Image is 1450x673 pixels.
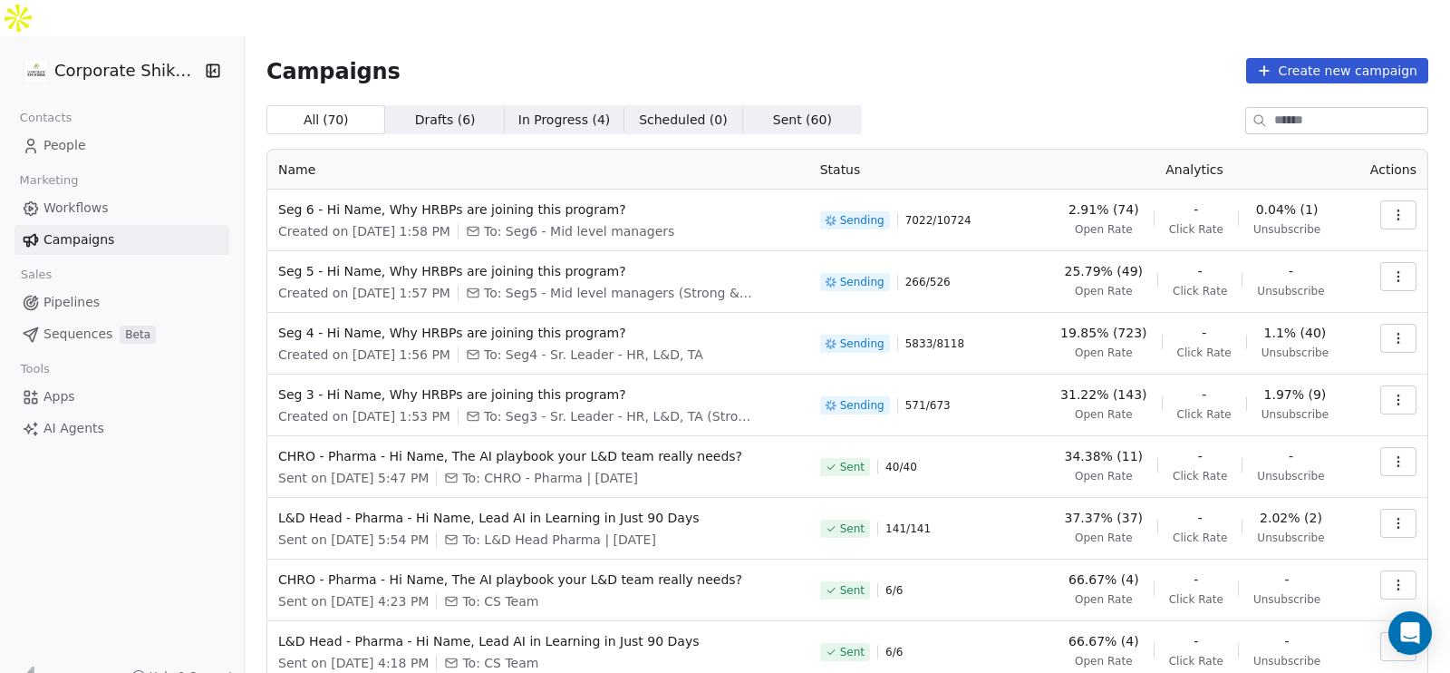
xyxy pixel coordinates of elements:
span: Click Rate [1169,654,1223,668]
span: 31.22% (143) [1060,385,1146,404]
span: Sent [840,522,865,536]
a: People [14,131,229,161]
span: Sending [840,398,884,413]
span: 7022 / 10724 [905,213,971,228]
span: 66.67% (4) [1068,571,1139,589]
th: Name [267,150,809,190]
span: Seg 4 - Hi Name, Why HRBPs are joining this program? [278,324,798,342]
span: - [1289,447,1293,465]
span: Sent [840,460,865,474]
span: - [1285,571,1290,589]
span: - [1198,262,1203,280]
a: Campaigns [14,225,229,255]
span: Unsubscribe [1257,531,1324,545]
span: 2.02% (2) [1260,509,1322,527]
span: Sending [840,213,884,228]
span: Created on [DATE] 1:56 PM [278,346,450,364]
span: Sent on [DATE] 4:23 PM [278,592,429,610]
span: Sequences [43,325,112,344]
span: CHRO - Pharma - Hi Name, The AI playbook your L&D team really needs? [278,571,798,589]
span: Click Rate [1169,592,1223,607]
span: Created on [DATE] 1:53 PM [278,407,450,425]
span: Drafts ( 6 ) [415,111,476,130]
span: - [1202,324,1206,342]
span: Open Rate [1075,222,1133,237]
span: Sent on [DATE] 5:54 PM [278,531,429,549]
span: Open Rate [1075,531,1133,545]
span: 141 / 141 [885,522,931,536]
a: AI Agents [14,414,229,444]
span: In Progress ( 4 ) [518,111,611,130]
span: Campaigns [43,230,114,249]
span: Sending [840,336,884,351]
span: Pipelines [43,293,100,312]
span: To: CS Team [462,592,538,610]
span: Open Rate [1075,592,1133,607]
span: Scheduled ( 0 ) [639,111,728,130]
span: 66.67% (4) [1068,632,1139,650]
a: SequencesBeta [14,319,229,349]
span: Unsubscribe [1261,407,1329,422]
span: To: Seg4 - Sr. Leader - HR, L&D, TA [484,346,703,364]
div: Open Intercom Messenger [1388,611,1432,655]
a: Apps [14,382,229,412]
span: Unsubscribe [1257,284,1324,298]
span: - [1194,632,1198,650]
span: Sending [840,275,884,289]
span: Tools [13,356,57,383]
span: Click Rate [1173,531,1227,545]
span: 19.85% (723) [1060,324,1146,342]
span: People [43,136,86,155]
span: 5833 / 8118 [905,336,964,351]
span: Sent [840,583,865,598]
th: Actions [1353,150,1427,190]
span: Open Rate [1075,346,1133,360]
span: Open Rate [1075,407,1133,422]
span: Corporate Shiksha [54,59,199,83]
span: Open Rate [1075,654,1133,668]
span: 2.91% (74) [1068,200,1139,219]
span: - [1289,262,1293,280]
span: To: Seg5 - Mid level managers (Strong & Medium) [484,284,756,302]
span: Click Rate [1169,222,1223,237]
a: Workflows [14,193,229,223]
th: Status [809,150,1036,190]
span: Click Rate [1173,469,1227,483]
img: CorporateShiksha.png [25,60,47,82]
span: Sales [13,261,60,288]
span: 571 / 673 [905,398,951,413]
span: Click Rate [1173,284,1227,298]
span: Sent [840,645,865,659]
span: Click Rate [1177,407,1232,422]
span: Campaigns [266,58,401,83]
button: Create new campaign [1246,58,1428,83]
span: Workflows [43,199,109,218]
span: - [1194,571,1198,589]
span: 34.38% (11) [1065,447,1144,465]
span: 25.79% (49) [1065,262,1144,280]
span: 37.37% (37) [1065,509,1144,527]
span: Click Rate [1177,346,1232,360]
span: Sent ( 60 ) [773,111,832,130]
span: - [1194,200,1198,219]
span: CHRO - Pharma - Hi Name, The AI playbook your L&D team really needs? [278,447,798,465]
span: To: Seg6 - Mid level managers [484,222,674,240]
span: Seg 3 - Hi Name, Why HRBPs are joining this program? [278,385,798,404]
span: Unsubscribe [1253,592,1320,607]
span: - [1198,447,1203,465]
span: Beta [120,326,156,344]
span: Seg 5 - Hi Name, Why HRBPs are joining this program? [278,262,798,280]
span: Unsubscribe [1253,222,1320,237]
span: To: Seg3 - Sr. Leader - HR, L&D, TA (Strong & Medium) [484,407,756,425]
span: Open Rate [1075,469,1133,483]
span: Created on [DATE] 1:58 PM [278,222,450,240]
span: Marketing [12,167,86,194]
span: To: CS Team [462,654,538,672]
span: Unsubscribe [1257,469,1324,483]
th: Analytics [1036,150,1354,190]
span: L&D Head - Pharma - Hi Name, Lead AI in Learning in Just 90 Days [278,509,798,527]
button: Corporate Shiksha [22,55,193,86]
span: Sent on [DATE] 5:47 PM [278,469,429,487]
span: - [1202,385,1206,404]
span: Seg 6 - Hi Name, Why HRBPs are joining this program? [278,200,798,219]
